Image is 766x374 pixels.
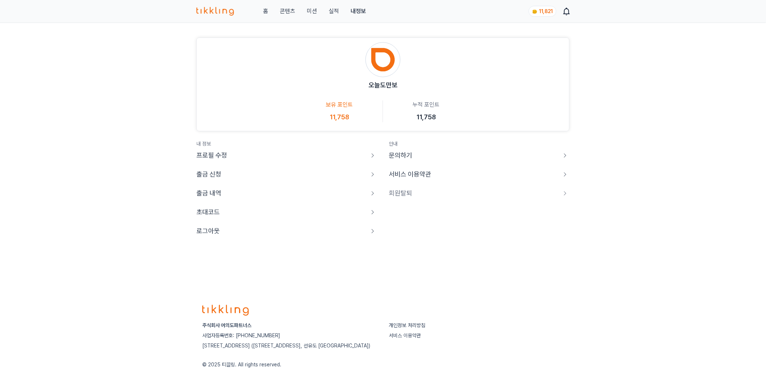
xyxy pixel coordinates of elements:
p: 보유 포인트 [326,100,353,109]
p: 누적 포인트 [413,100,440,109]
p: 로그아웃 [196,226,220,236]
p: 11,758 [330,112,349,122]
button: 미션 [307,7,317,16]
a: 서비스 이용약관 [389,169,570,179]
a: 회원탈퇴 [389,188,570,198]
p: [STREET_ADDRESS] ([STREET_ADDRESS], 선유도 [GEOGRAPHIC_DATA]) [202,342,377,349]
p: 프로필 수정 [196,150,227,160]
p: 출금 내역 [196,188,221,198]
a: 출금 신청 [196,169,377,179]
p: 문의하기 [389,150,412,160]
a: 문의하기 [389,150,570,160]
a: 내정보 [351,7,366,16]
a: 서비스 이용약관 [389,333,421,338]
span: 11,821 [539,8,553,14]
a: 실적 [329,7,339,16]
p: 서비스 이용약관 [389,169,431,179]
img: coin [532,9,538,15]
p: © 2025 티끌링. All rights reserved. [202,361,564,368]
h2: 안내 [389,140,570,147]
img: profile [366,42,400,77]
img: 티끌링 [196,7,234,16]
a: 로그아웃 [196,226,377,236]
p: 11,758 [417,112,436,122]
p: 사업자등록번호: [PHONE_NUMBER] [202,332,377,339]
a: 프로필 수정 [196,150,377,160]
p: 출금 신청 [196,169,221,179]
p: 주식회사 여의도파트너스 [202,322,377,329]
img: logo [202,305,249,316]
p: 오늘도만보 [368,80,398,90]
h2: 내 정보 [196,140,377,147]
a: 홈 [263,7,268,16]
p: 회원탈퇴 [389,188,412,198]
a: 개인정보 처리방침 [389,322,425,328]
a: 콘텐츠 [280,7,295,16]
p: 초대코드 [196,207,220,217]
a: 초대코드 [196,207,377,217]
a: coin 11,821 [529,6,555,17]
a: 출금 내역 [196,188,377,198]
